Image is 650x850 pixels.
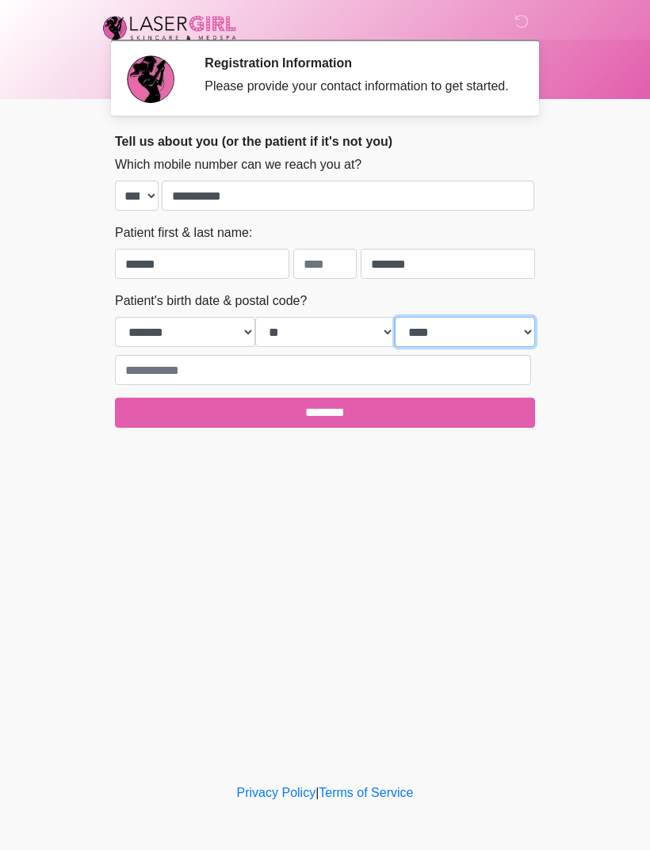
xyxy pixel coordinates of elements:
label: Patient first & last name: [115,223,252,242]
label: Which mobile number can we reach you at? [115,155,361,174]
img: Agent Avatar [127,55,174,103]
h2: Registration Information [205,55,511,71]
img: Laser Girl Med Spa LLC Logo [99,12,240,44]
a: Terms of Service [319,786,413,799]
div: Please provide your contact information to get started. [205,77,511,96]
label: Patient's birth date & postal code? [115,292,307,311]
a: | [315,786,319,799]
a: Privacy Policy [237,786,316,799]
h2: Tell us about you (or the patient if it's not you) [115,134,535,149]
